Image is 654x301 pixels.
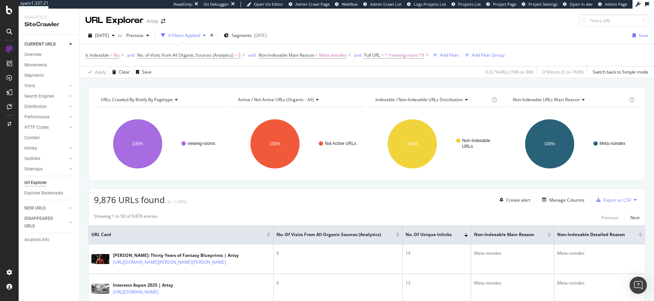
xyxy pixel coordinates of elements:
div: 0.32 % URLs ( 10K on 3M ) [485,69,534,75]
div: Apply [95,69,106,75]
h4: Indexable / Non-Indexable URLs Distribution [374,94,490,105]
div: CURRENT URLS [24,41,56,48]
h4: URLs Crawled By Botify By pagetype [99,94,221,105]
button: Apply [85,66,106,78]
div: DISAPPEARED URLS [24,215,61,230]
span: Non-Indexable Detailed Reason [557,231,628,238]
div: Explorer Bookmarks [24,189,63,197]
div: Meta noindex [474,280,551,286]
div: arrow-right-arrow-left [161,19,165,24]
button: Export as CSV [593,194,631,206]
a: Url Explorer [24,179,74,187]
div: Export as CSV [603,197,631,203]
button: 4 Filters Applied [158,30,209,41]
div: NEW URLS [24,204,46,212]
span: Admin Crawl Page [295,1,330,7]
span: = [110,52,113,58]
span: Segments [232,32,252,38]
a: Inlinks [24,145,67,152]
div: Save [142,69,152,75]
div: +1.08% [172,199,187,205]
div: 13 [406,280,468,286]
button: and [354,52,361,58]
a: Search Engines [24,93,67,100]
span: Non-Indexable Main Reason [259,52,314,58]
a: Admin Crawl Page [289,1,330,7]
div: Movements [24,61,47,69]
button: and [248,52,256,58]
a: Admin Crawl List [363,1,402,7]
button: Segments[DATE] [221,30,270,41]
div: Meta noindex [557,250,642,257]
button: [DATE] [85,30,118,41]
div: Next [630,215,640,221]
div: Meta noindex [474,250,551,257]
svg: A chart. [231,113,364,175]
a: Analysis Info [24,236,74,244]
h4: Non-Indexable URLs Main Reason [511,94,627,105]
a: HTTP Codes [24,124,67,131]
a: [URL][DOMAIN_NAME][PERSON_NAME][PERSON_NAME] [113,259,226,266]
span: No [114,50,119,60]
span: Projects List [458,1,481,7]
div: Segments [24,72,44,79]
button: Add Filter [430,51,459,60]
span: = [234,52,237,58]
img: main image [91,254,109,264]
button: Switch back to Simple mode [590,66,648,78]
span: Webflow [342,1,358,7]
div: Url Explorer [24,179,47,187]
text: URLs [462,144,473,149]
span: Project Settings [529,1,558,7]
span: Meta noindex [319,50,346,60]
button: Add Filter Group [462,51,504,60]
span: Full URL [364,52,380,58]
a: [URL][DOMAIN_NAME] [113,288,158,296]
div: Distribution [24,103,47,110]
div: Add Filter Group [472,52,504,58]
div: Save [639,32,648,38]
button: Next [630,213,640,222]
button: Previous [123,30,152,41]
a: Project Settings [522,1,558,7]
span: 2025 Aug. 21st [95,32,109,38]
a: Overview [24,51,74,58]
span: Indexable / Non-Indexable URLs distribution [375,97,463,103]
div: A chart. [94,113,227,175]
svg: A chart. [506,113,639,175]
button: Create alert [497,194,530,206]
div: 0 % Visits ( 0 on 769K ) [542,69,584,75]
a: Explorer Bookmarks [24,189,74,197]
div: A chart. [369,113,502,175]
div: 0 [276,250,399,257]
span: No. of Visits from All Organic Sources (Analytics) [137,52,233,58]
span: No. of Unique Inlinks [406,231,454,238]
a: Open Viz Editor [247,1,283,7]
div: 4 Filters Applied [168,32,200,38]
div: Visits [24,82,35,90]
a: Content [24,134,74,142]
span: Admin Crawl List [370,1,402,7]
div: HTTP Codes [24,124,49,131]
div: Viz Debugger: [204,1,229,7]
text: Non-Indexable [462,138,490,143]
span: vs [118,32,123,38]
div: Outlinks [24,155,40,163]
a: Admin Page [598,1,627,7]
div: 14 [406,250,468,257]
a: Logs Projects List [407,1,446,7]
span: ^.*viewing-room.*$ [385,50,424,60]
span: Is Indexable [85,52,109,58]
div: Manage Columns [549,197,584,203]
div: Previous [601,215,619,221]
div: Switch back to Simple mode [593,69,648,75]
span: Admin Page [605,1,627,7]
a: NEW URLS [24,204,67,212]
text: 100% [132,141,143,146]
div: [PERSON_NAME]: Thirty Years of Fantasy Blueprints | Artsy [113,252,257,259]
div: and [127,52,134,58]
a: Distribution [24,103,67,110]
